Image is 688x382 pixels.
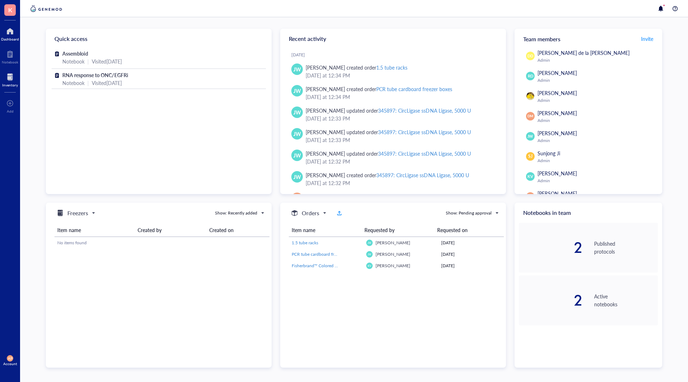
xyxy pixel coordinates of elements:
div: [PERSON_NAME] created order [306,171,469,179]
span: AP [8,356,13,360]
div: Notebooks in team [515,203,662,223]
span: Assembloid [62,50,88,57]
div: [PERSON_NAME] created order [306,63,407,71]
div: Team members [515,29,662,49]
span: SJ [528,153,532,160]
span: [PERSON_NAME] [376,251,410,257]
span: 1.5 tube racks [292,240,318,246]
div: No items found [57,240,267,246]
a: Inventory [2,71,18,87]
span: DD [527,53,533,59]
span: JW [293,87,301,95]
a: JW[PERSON_NAME] updated order345897: CircLigase ssDNA Ligase, 5000 U[DATE] at 12:33 PM [286,125,500,147]
a: 1.5 tube racks [292,240,360,246]
div: Inventory [2,83,18,87]
div: Notebook [62,57,85,65]
span: JW [293,130,301,138]
div: [DATE] [441,263,501,269]
div: 345897: CircLigase ssDNA Ligase, 5000 U [378,128,470,136]
div: [DATE] at 12:33 PM [306,114,494,122]
div: Admin [537,178,655,184]
span: [PERSON_NAME] de la [PERSON_NAME] [537,49,630,56]
div: Show: Pending approval [446,210,492,216]
span: K [8,5,12,14]
div: Visited [DATE] [92,57,122,65]
div: Admin [537,118,655,123]
div: Quick access [46,29,272,49]
span: [PERSON_NAME] [537,190,577,197]
div: [DATE] [291,52,500,58]
a: JW[PERSON_NAME] created order1.5 tube racks[DATE] at 12:34 PM [286,61,500,82]
div: Admin [537,138,655,143]
span: JW [527,133,533,139]
div: Recent activity [280,29,506,49]
th: Created by [135,223,206,237]
div: 2 [519,293,583,307]
span: [PERSON_NAME] [376,240,410,246]
div: [DATE] at 12:34 PM [306,93,494,101]
div: 345897: CircLigase ssDNA Ligase, 5000 U [378,150,470,157]
a: JW[PERSON_NAME] created orderPCR tube cardboard freezer boxes[DATE] at 12:34 PM [286,82,500,104]
th: Created on [206,223,269,237]
div: Admin [537,158,655,164]
h5: Freezers [67,209,88,217]
div: Visited [DATE] [92,79,122,87]
div: [PERSON_NAME] updated order [306,150,471,157]
span: [PERSON_NAME] [537,89,577,96]
span: Sunjong Ji [537,150,560,157]
div: Admin [537,57,655,63]
div: Show: Recently added [215,210,257,216]
th: Item name [54,223,135,237]
a: Fisherbrand™ Colored ABS 50 Place Slide Boxes [292,263,360,269]
div: Admin [537,77,655,83]
div: 1.5 tube racks [376,64,407,71]
a: Notebook [2,48,18,64]
span: [PERSON_NAME] [537,109,577,117]
span: [PERSON_NAME] [537,129,577,137]
span: JW [368,253,371,256]
img: da48f3c6-a43e-4a2d-aade-5eac0d93827f.jpeg [526,92,534,100]
div: 2 [519,240,583,255]
span: DM [527,114,533,119]
span: [PERSON_NAME] [537,69,577,76]
span: KV [368,264,372,267]
div: [PERSON_NAME] created order [306,85,452,93]
span: JW [293,108,301,116]
div: [PERSON_NAME] updated order [306,107,471,114]
a: Dashboard [1,25,19,41]
span: AP [528,193,533,200]
button: Invite [641,33,654,44]
span: [PERSON_NAME] [376,263,410,269]
div: 345897: CircLigase ssDNA Ligase, 5000 U [378,107,470,114]
span: JW [293,65,301,73]
div: Dashboard [1,37,19,41]
div: [PERSON_NAME] updated order [306,128,471,136]
div: Account [3,362,17,366]
div: Add [7,109,14,113]
span: RNA response to ONC/EGFRi [62,71,128,79]
span: JW [293,173,301,181]
span: KV [527,174,533,180]
img: genemod-logo [29,4,64,13]
div: [DATE] at 12:33 PM [306,136,494,144]
span: JW [293,151,301,159]
a: PCR tube cardboard freezer boxes [292,251,360,258]
div: [DATE] at 12:34 PM [306,71,494,79]
div: Admin [537,98,655,103]
h5: Orders [302,209,319,217]
div: | [87,79,89,87]
a: JW[PERSON_NAME] updated order345897: CircLigase ssDNA Ligase, 5000 U[DATE] at 12:33 PM [286,104,500,125]
div: [DATE] at 12:32 PM [306,179,494,187]
span: Invite [641,35,653,42]
th: Requested by [362,223,434,237]
a: JW[PERSON_NAME] created order345897: CircLigase ssDNA Ligase, 5000 U[DATE] at 12:32 PM [286,168,500,190]
div: [DATE] at 12:32 PM [306,157,494,165]
div: | [87,57,89,65]
span: JW [368,241,371,244]
span: RD [527,73,533,79]
div: Published protocols [594,240,658,255]
div: [DATE] [441,251,501,258]
div: Notebook [2,60,18,64]
div: 345897: CircLigase ssDNA Ligase, 5000 U [376,171,469,179]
